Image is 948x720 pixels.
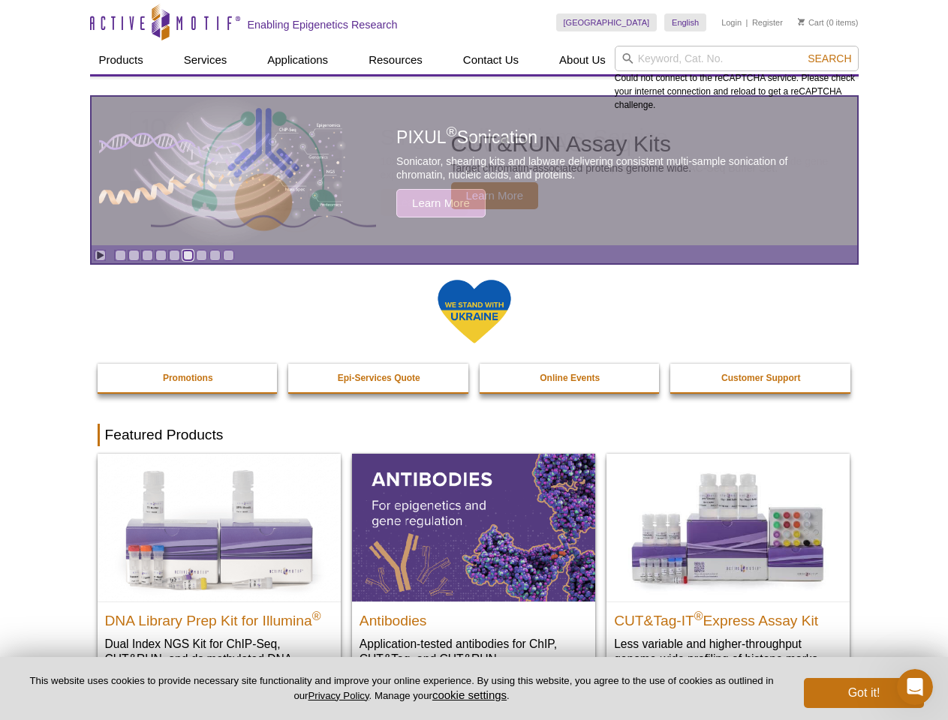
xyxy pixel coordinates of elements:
p: This website uses cookies to provide necessary site functionality and improve your online experie... [24,674,779,703]
a: PIXUL sonication PIXUL®Sonication Sonicator, shearing kits and labware delivering consistent mult... [92,97,857,245]
h2: CUT&Tag-IT Express Assay Kit [614,606,842,628]
span: Learn More [396,189,486,217]
a: Services [175,46,236,74]
a: Go to slide 5 [169,250,180,261]
a: [GEOGRAPHIC_DATA] [556,13,658,31]
a: Go to slide 9 [223,250,234,261]
a: Promotions [98,364,279,392]
a: About Us [550,46,615,74]
a: Epi-Services Quote [288,364,470,392]
a: DNA Library Prep Kit for Illumina DNA Library Prep Kit for Illumina® Dual Index NGS Kit for ChIP-... [98,454,341,696]
a: English [664,13,706,31]
div: Could not connect to the reCAPTCHA service. Please check your internet connection and reload to g... [615,46,859,112]
h2: Featured Products [98,424,851,446]
a: Go to slide 7 [196,250,207,261]
sup: ® [312,609,321,622]
a: Online Events [480,364,661,392]
img: We Stand With Ukraine [437,278,512,345]
a: Customer Support [670,364,852,392]
strong: Epi-Services Quote [338,373,420,383]
p: Less variable and higher-throughput genome-wide profiling of histone marks​. [614,636,842,667]
img: PIXUL sonication [99,96,347,246]
a: Applications [258,46,337,74]
iframe: Intercom live chat [897,669,933,705]
button: Got it! [804,678,924,708]
h2: DNA Library Prep Kit for Illumina [105,606,333,628]
a: Go to slide 1 [115,250,126,261]
sup: ® [694,609,703,622]
img: Your Cart [798,18,805,25]
a: Toggle autoplay [95,250,106,261]
a: Login [721,17,742,28]
a: Products [90,46,152,74]
img: DNA Library Prep Kit for Illumina [98,454,341,601]
a: Go to slide 4 [155,250,167,261]
a: Contact Us [454,46,528,74]
li: | [746,13,748,31]
a: Go to slide 2 [128,250,140,261]
article: PIXUL Sonication [92,97,857,245]
a: Privacy Policy [308,690,369,701]
input: Keyword, Cat. No. [615,46,859,71]
p: Dual Index NGS Kit for ChIP-Seq, CUT&RUN, and ds methylated DNA assays. [105,636,333,682]
sup: ® [447,124,457,140]
button: Search [803,52,856,65]
p: Sonicator, shearing kits and labware delivering consistent multi-sample sonication of chromatin, ... [396,154,823,181]
strong: Online Events [540,373,600,383]
a: All Antibodies Antibodies Application-tested antibodies for ChIP, CUT&Tag, and CUT&RUN. [352,454,595,681]
span: PIXUL Sonication [396,127,537,147]
strong: Promotions [163,373,213,383]
img: All Antibodies [352,454,595,601]
a: Go to slide 6 [182,250,194,261]
a: CUT&Tag-IT® Express Assay Kit CUT&Tag-IT®Express Assay Kit Less variable and higher-throughput ge... [606,454,850,681]
h2: Antibodies [360,606,588,628]
li: (0 items) [798,13,859,31]
h2: Enabling Epigenetics Research [248,18,398,31]
a: Register [752,17,783,28]
button: cookie settings [432,688,507,701]
span: Search [808,52,851,64]
a: Resources [360,46,432,74]
a: Go to slide 3 [142,250,153,261]
img: CUT&Tag-IT® Express Assay Kit [606,454,850,601]
strong: Customer Support [721,373,800,383]
a: Cart [798,17,824,28]
p: Application-tested antibodies for ChIP, CUT&Tag, and CUT&RUN. [360,636,588,667]
a: Go to slide 8 [209,250,221,261]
